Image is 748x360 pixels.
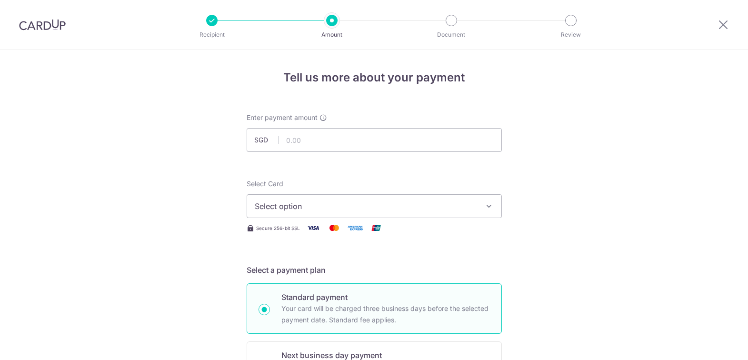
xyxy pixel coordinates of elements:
span: SGD [254,135,279,145]
span: translation missing: en.payables.payment_networks.credit_card.summary.labels.select_card [247,180,283,188]
span: Select option [255,200,477,212]
p: Document [416,30,487,40]
p: Review [536,30,606,40]
p: Your card will be charged three business days before the selected payment date. Standard fee appl... [281,303,490,326]
img: CardUp [19,19,66,30]
img: Visa [304,222,323,234]
p: Recipient [177,30,247,40]
span: Secure 256-bit SSL [256,224,300,232]
img: American Express [346,222,365,234]
img: Union Pay [367,222,386,234]
h5: Select a payment plan [247,264,502,276]
img: Mastercard [325,222,344,234]
input: 0.00 [247,128,502,152]
p: Standard payment [281,291,490,303]
span: Enter payment amount [247,113,318,122]
h4: Tell us more about your payment [247,69,502,86]
p: Amount [297,30,367,40]
button: Select option [247,194,502,218]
